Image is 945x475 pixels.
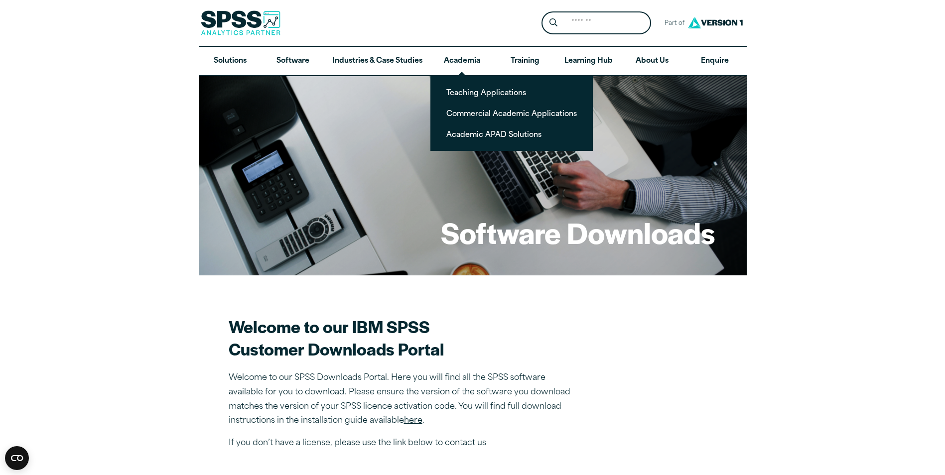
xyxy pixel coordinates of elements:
[438,104,585,122] a: Commercial Academic Applications
[201,10,280,35] img: SPSS Analytics Partner
[544,14,562,32] button: Search magnifying glass icon
[541,11,651,35] form: Site Header Search Form
[556,47,621,76] a: Learning Hub
[685,13,745,32] img: Version1 Logo
[430,75,593,151] ul: Academia
[683,47,746,76] a: Enquire
[441,213,715,252] h1: Software Downloads
[621,47,683,76] a: About Us
[229,315,577,360] h2: Welcome to our IBM SPSS Customer Downloads Portal
[438,83,585,102] a: Teaching Applications
[199,47,262,76] a: Solutions
[438,125,585,143] a: Academic APAD Solutions
[199,47,747,76] nav: Desktop version of site main menu
[659,16,685,31] span: Part of
[324,47,430,76] a: Industries & Case Studies
[493,47,556,76] a: Training
[262,47,324,76] a: Software
[229,371,577,428] p: Welcome to our SPSS Downloads Portal. Here you will find all the SPSS software available for you ...
[549,18,557,27] svg: Search magnifying glass icon
[229,436,577,451] p: If you don’t have a license, please use the link below to contact us
[5,446,29,470] button: Open CMP widget
[404,417,422,425] a: here
[430,47,493,76] a: Academia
